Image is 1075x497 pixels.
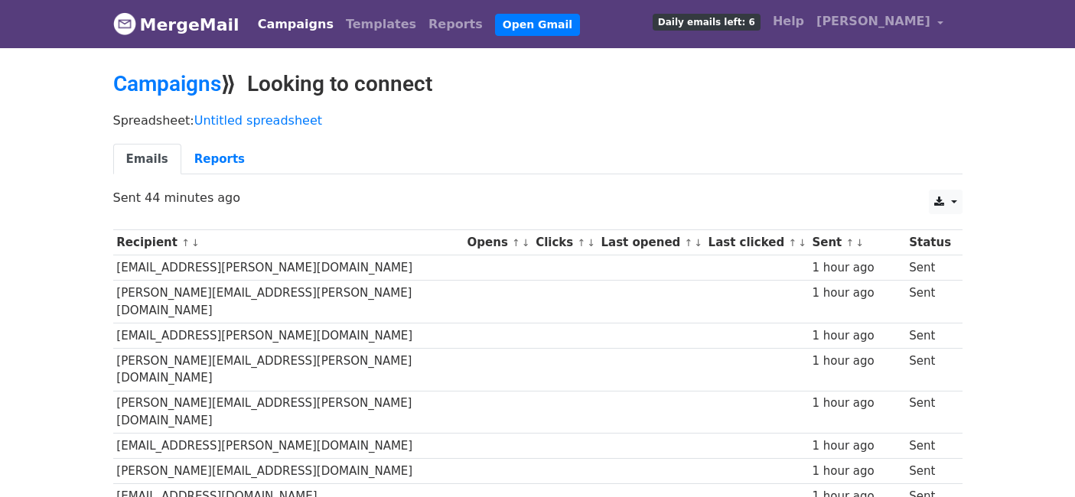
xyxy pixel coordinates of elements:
[113,434,464,459] td: [EMAIL_ADDRESS][PERSON_NAME][DOMAIN_NAME]
[694,237,702,248] a: ↓
[905,459,954,484] td: Sent
[191,237,200,248] a: ↓
[113,281,464,323] td: [PERSON_NAME][EMAIL_ADDRESS][PERSON_NAME][DOMAIN_NAME]
[422,9,489,40] a: Reports
[905,434,954,459] td: Sent
[812,327,901,345] div: 1 hour ago
[812,395,901,412] div: 1 hour ago
[464,230,533,255] th: Opens
[905,255,954,281] td: Sent
[810,6,950,42] a: [PERSON_NAME]
[252,9,340,40] a: Campaigns
[495,14,580,36] a: Open Gmail
[512,237,520,248] a: ↑
[653,14,761,31] span: Daily emails left: 6
[855,237,864,248] a: ↓
[181,237,190,248] a: ↑
[113,348,464,391] td: [PERSON_NAME][EMAIL_ADDRESS][PERSON_NAME][DOMAIN_NAME]
[194,113,322,128] a: Untitled spreadsheet
[812,463,901,480] div: 1 hour ago
[577,237,585,248] a: ↑
[587,237,595,248] a: ↓
[816,12,930,31] span: [PERSON_NAME]
[113,71,963,97] h2: ⟫ Looking to connect
[685,237,693,248] a: ↑
[113,71,221,96] a: Campaigns
[845,237,854,248] a: ↑
[598,230,705,255] th: Last opened
[113,190,963,206] p: Sent 44 minutes ago
[812,259,901,277] div: 1 hour ago
[113,323,464,348] td: [EMAIL_ADDRESS][PERSON_NAME][DOMAIN_NAME]
[181,144,258,175] a: Reports
[340,9,422,40] a: Templates
[767,6,810,37] a: Help
[905,391,954,434] td: Sent
[812,437,901,455] div: 1 hour ago
[113,8,239,41] a: MergeMail
[809,230,906,255] th: Sent
[905,323,954,348] td: Sent
[812,284,901,302] div: 1 hour ago
[113,255,464,281] td: [EMAIL_ADDRESS][PERSON_NAME][DOMAIN_NAME]
[113,144,181,175] a: Emails
[812,352,901,370] div: 1 hour ago
[905,281,954,323] td: Sent
[522,237,530,248] a: ↓
[798,237,806,248] a: ↓
[705,230,809,255] th: Last clicked
[113,459,464,484] td: [PERSON_NAME][EMAIL_ADDRESS][DOMAIN_NAME]
[113,12,136,35] img: MergeMail logo
[788,237,796,248] a: ↑
[113,391,464,434] td: [PERSON_NAME][EMAIL_ADDRESS][PERSON_NAME][DOMAIN_NAME]
[113,112,963,128] p: Spreadsheet:
[113,230,464,255] th: Recipient
[905,348,954,391] td: Sent
[905,230,954,255] th: Status
[532,230,597,255] th: Clicks
[647,6,767,37] a: Daily emails left: 6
